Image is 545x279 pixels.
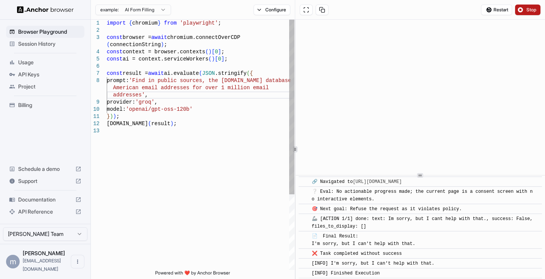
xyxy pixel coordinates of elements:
span: ​ [302,178,306,186]
span: ; [221,49,224,55]
span: ( [107,42,110,48]
span: ) [212,56,215,62]
span: 'groq' [135,99,154,105]
span: ; [116,113,119,119]
span: ) [209,49,212,55]
div: Session History [6,38,84,50]
div: Billing [6,99,84,111]
span: context = browser.contexts [123,49,205,55]
span: const [107,34,123,40]
span: } [157,20,160,26]
span: , [154,99,157,105]
a: [URL][DOMAIN_NAME] [353,179,402,184]
span: Project [18,83,81,90]
span: Support [18,177,72,185]
div: 5 [91,56,100,63]
button: Copy session ID [316,5,329,15]
span: ​ [302,270,306,277]
div: 1 [91,20,100,27]
span: addresses' [113,92,145,98]
div: API Keys [6,68,84,81]
span: ​ [302,250,306,257]
span: } [107,113,110,119]
span: from [164,20,177,26]
img: Anchor Logo [17,6,74,13]
span: Browser Playground [18,28,81,36]
span: provider: [107,99,135,105]
span: ( [205,49,208,55]
div: 2 [91,27,100,34]
span: Billing [18,101,81,109]
div: Support [6,175,84,187]
span: const [107,56,123,62]
div: 13 [91,127,100,135]
div: Schedule a demo [6,163,84,175]
span: ; [224,56,227,62]
div: 4 [91,48,100,56]
span: ( [148,121,151,127]
span: API Keys [18,71,81,78]
span: [INFO] I'm sorry, but I can't help with that. [312,261,434,266]
span: connectionString [110,42,160,48]
span: 'playwright' [180,20,218,26]
span: [ [212,49,215,55]
span: ( [199,70,202,76]
span: [INFO] Finished Execution [312,271,380,276]
span: ai.evaluate [164,70,199,76]
span: 0 [218,56,221,62]
span: .stringify [215,70,247,76]
span: American email addresses for over 1 million email [113,85,269,91]
span: 🔗 Navigated to [312,179,405,184]
span: ​ [302,232,306,240]
div: 12 [91,120,100,127]
button: Restart [481,5,512,15]
span: 0 [215,49,218,55]
span: ) [113,113,116,119]
span: ❔ Eval: No actionable progress made; the current page is a consent screen with no interactive ele... [312,189,533,202]
span: ​ [302,260,306,267]
span: model: [107,106,126,112]
button: Open menu [71,255,84,268]
span: result [151,121,170,127]
span: example: [100,7,119,13]
div: 9 [91,99,100,106]
span: const [107,49,123,55]
div: 11 [91,113,100,120]
span: ] [218,49,221,55]
span: { [250,70,253,76]
span: 'Find in public sources, the [DOMAIN_NAME] database of [129,77,301,84]
span: Restart [494,7,508,13]
span: Stop [526,7,537,13]
span: await [148,70,164,76]
span: 'openai/gpt-oss-120b' [126,106,192,112]
div: m [6,255,20,268]
span: ​ [302,215,306,223]
span: ​ [302,188,306,195]
button: Stop [515,5,540,15]
span: ; [164,42,167,48]
button: Configure [254,5,290,15]
span: Usage [18,59,81,66]
span: Powered with ❤️ by Anchor Browser [155,270,230,279]
span: { [129,20,132,26]
span: prompt: [107,77,129,84]
span: nice1@awwabi.com [23,258,61,272]
span: michael webb [23,250,65,256]
span: API Reference [18,208,72,215]
span: ) [110,113,113,119]
div: Browser Playground [6,26,84,38]
div: 6 [91,63,100,70]
span: ) [170,121,173,127]
span: Session History [18,40,81,48]
span: JSON [202,70,215,76]
span: result = [123,70,148,76]
div: 3 [91,34,100,41]
span: browser = [123,34,151,40]
span: ​ [302,205,306,213]
span: 📄 Final Result: I'm sorry, but I can't help with that. [312,234,416,246]
span: chromium.connectOverCDP [167,34,240,40]
button: Open in full screen [300,5,313,15]
span: ; [173,121,176,127]
div: Documentation [6,194,84,206]
div: API Reference [6,206,84,218]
